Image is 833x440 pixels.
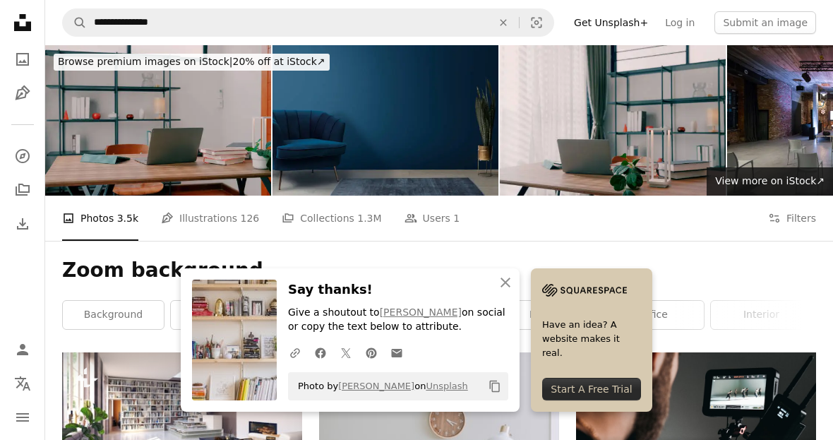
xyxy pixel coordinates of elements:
[657,11,703,34] a: Log in
[333,338,359,367] a: Share on Twitter
[483,374,507,398] button: Copy to clipboard
[531,268,652,412] a: Have an idea? A website makes it real.Start A Free Trial
[500,45,726,196] img: Table with Laptop and Studying Supplies, Ready for Upcoming Online Class.
[357,210,381,226] span: 1.3M
[8,210,37,238] a: Download History
[338,381,414,391] a: [PERSON_NAME]
[707,167,833,196] a: View more on iStock↗
[63,9,87,36] button: Search Unsplash
[8,79,37,107] a: Illustrations
[8,176,37,204] a: Collections
[319,426,559,439] a: white desk lamp beside green plant
[542,318,641,360] span: Have an idea? A website makes it real.
[488,9,519,36] button: Clear
[542,280,627,301] img: file-1705255347840-230a6ab5bca9image
[542,378,641,400] div: Start A Free Trial
[768,196,816,241] button: Filters
[8,45,37,73] a: Photos
[171,301,272,329] a: zoom
[714,11,816,34] button: Submit an image
[520,9,553,36] button: Visual search
[711,301,812,329] a: interior
[308,338,333,367] a: Share on Facebook
[8,335,37,364] a: Log in / Sign up
[359,338,384,367] a: Share on Pinterest
[8,142,37,170] a: Explore
[62,417,302,430] a: modern living interior. 3d rendering concept design
[8,403,37,432] button: Menu
[380,307,462,318] a: [PERSON_NAME]
[45,45,338,79] a: Browse premium images on iStock|20% off at iStock↗
[404,196,460,241] a: Users 1
[161,196,259,241] a: Illustrations 126
[715,175,825,186] span: View more on iStock ↗
[272,45,498,196] img: Retro living room interior design
[291,375,468,398] span: Photo by on
[426,381,467,391] a: Unsplash
[282,196,381,241] a: Collections 1.3M
[62,258,816,283] h1: Zoom background
[288,280,508,300] h3: Say thanks!
[58,56,232,67] span: Browse premium images on iStock |
[63,301,164,329] a: background
[384,338,409,367] a: Share over email
[8,369,37,398] button: Language
[453,210,460,226] span: 1
[288,306,508,334] p: Give a shoutout to on social or copy the text below to attribute.
[62,8,554,37] form: Find visuals sitewide
[241,210,260,226] span: 126
[603,301,704,329] a: office
[45,45,271,196] img: Table with Laptop and Studying Supplies, Ready for Upcoming Online Class.
[565,11,657,34] a: Get Unsplash+
[58,56,325,67] span: 20% off at iStock ↗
